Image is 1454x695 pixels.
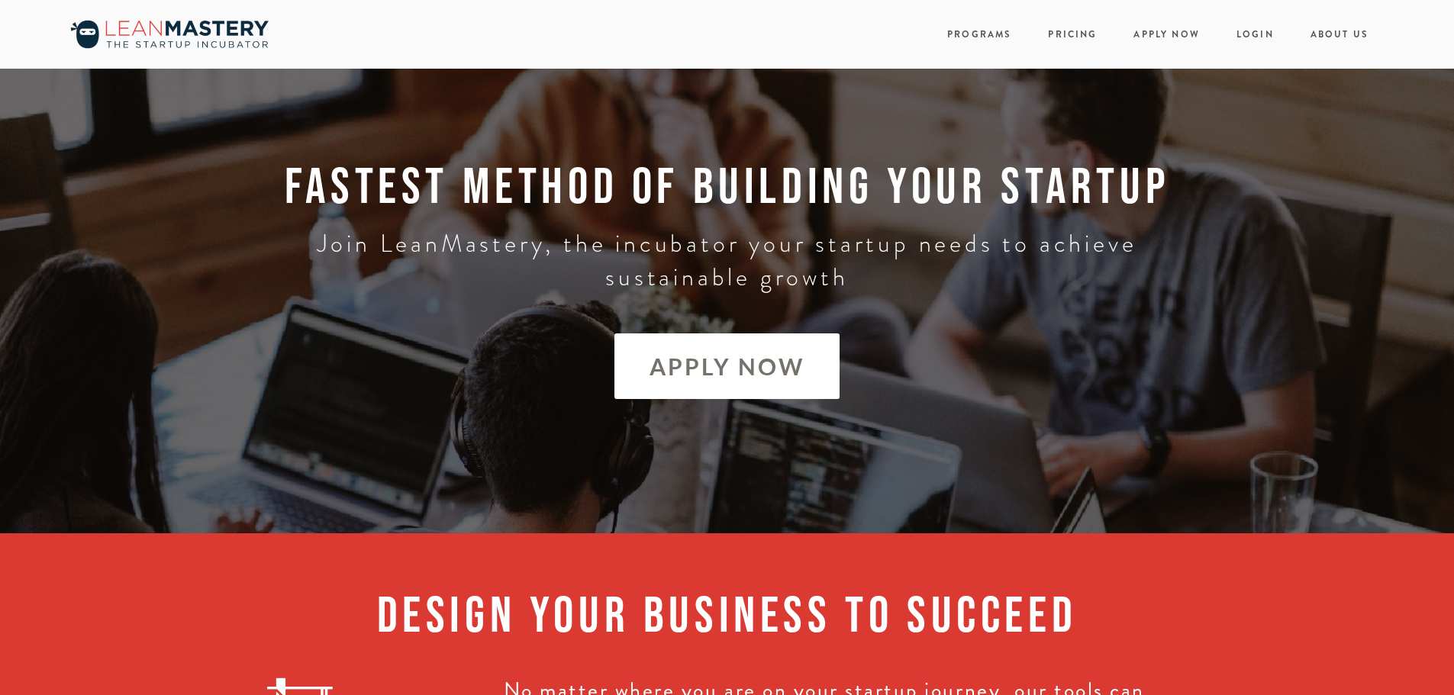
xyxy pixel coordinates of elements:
a: Apply Now [1133,24,1199,45]
a: About Us [1311,24,1369,45]
a: APPLY NOW [614,333,840,399]
a: Login [1236,24,1274,45]
a: Programs [947,27,1011,41]
h1: FASTEST METHOD OF BUILDING YOUR STARTUP [31,158,1423,214]
h1: DESIGN YOUR BUSINESS TO SUCCEED [267,587,1187,642]
img: LeanMastery, the incubator your startup needs to get going, grow &amp; thrive [63,16,276,53]
a: Pricing [1048,24,1097,45]
h3: Join LeanMastery, the incubator your startup needs to achieve sustainable growth [267,227,1187,295]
